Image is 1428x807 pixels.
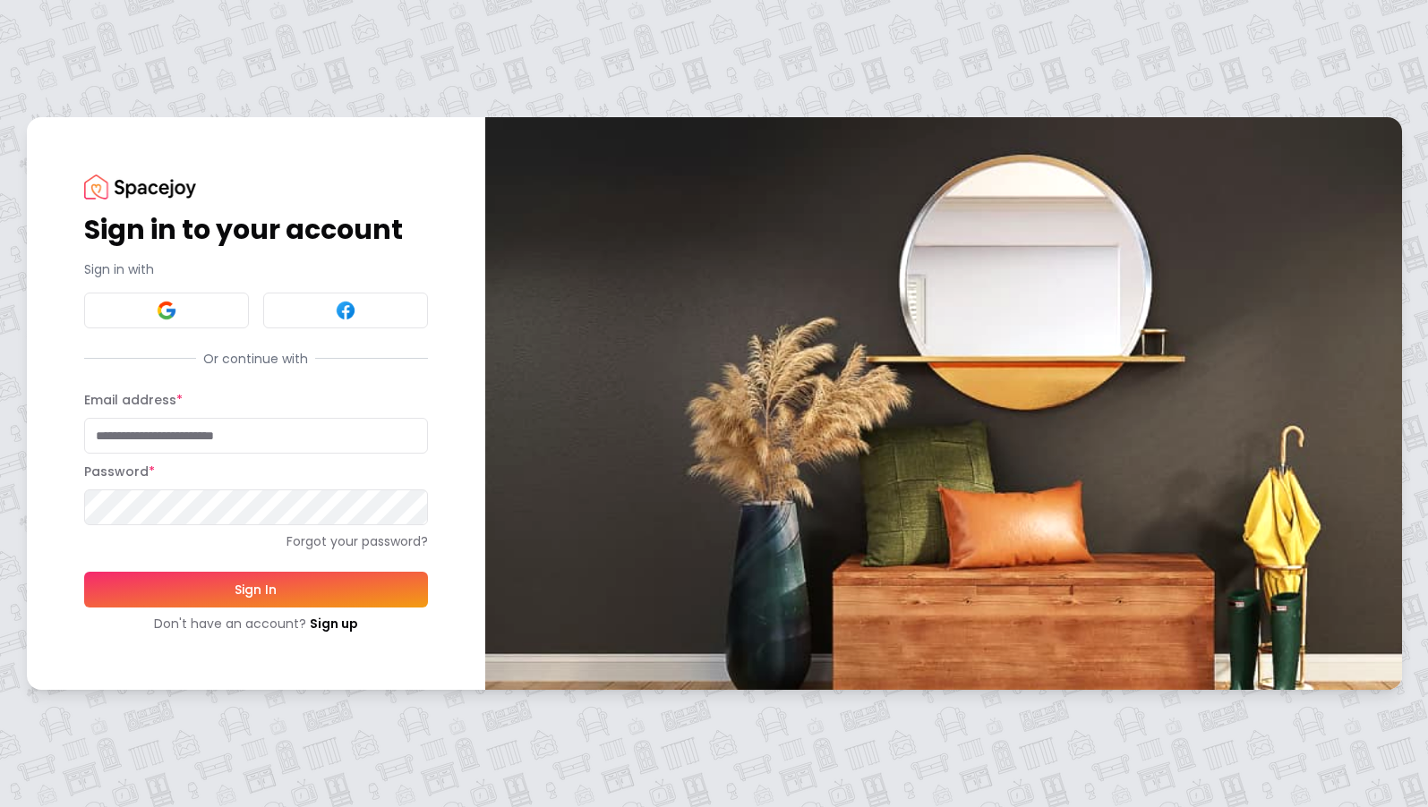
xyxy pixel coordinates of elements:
[196,350,315,368] span: Or continue with
[84,260,428,278] p: Sign in with
[84,391,183,409] label: Email address
[84,572,428,607] button: Sign In
[84,532,428,550] a: Forgot your password?
[84,615,428,633] div: Don't have an account?
[84,174,196,199] img: Spacejoy Logo
[84,463,155,480] label: Password
[485,117,1402,689] img: banner
[84,214,428,246] h1: Sign in to your account
[156,300,177,321] img: Google signin
[310,615,358,633] a: Sign up
[335,300,356,321] img: Facebook signin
